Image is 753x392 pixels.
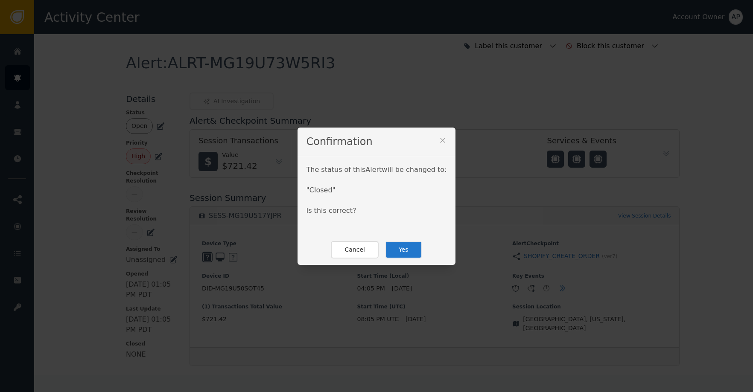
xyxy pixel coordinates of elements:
[331,241,378,258] button: Cancel
[385,241,422,258] button: Yes
[306,166,447,174] span: The status of this Alert will be changed to:
[306,206,356,215] span: Is this correct?
[306,186,335,194] span: " Closed "
[298,128,455,156] div: Confirmation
